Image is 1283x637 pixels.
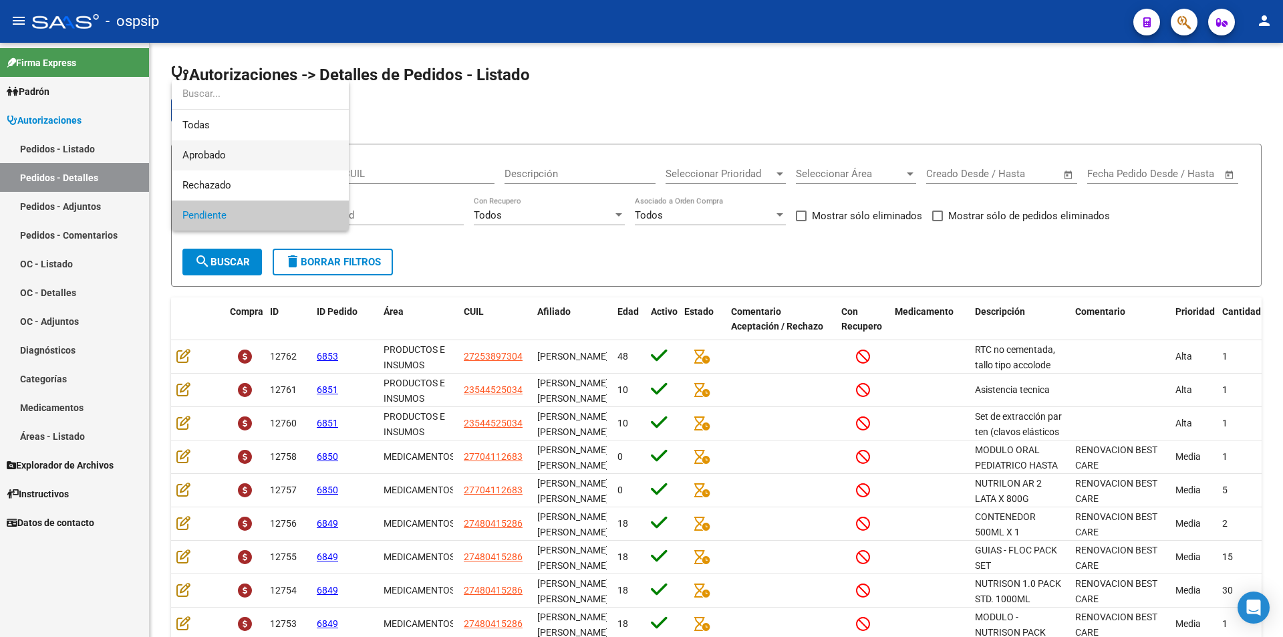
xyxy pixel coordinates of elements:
[182,149,226,161] span: Aprobado
[1238,592,1270,624] div: Open Intercom Messenger
[182,110,338,140] span: Todas
[182,179,231,191] span: Rechazado
[182,209,227,221] span: Pendiente
[172,79,349,109] input: dropdown search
